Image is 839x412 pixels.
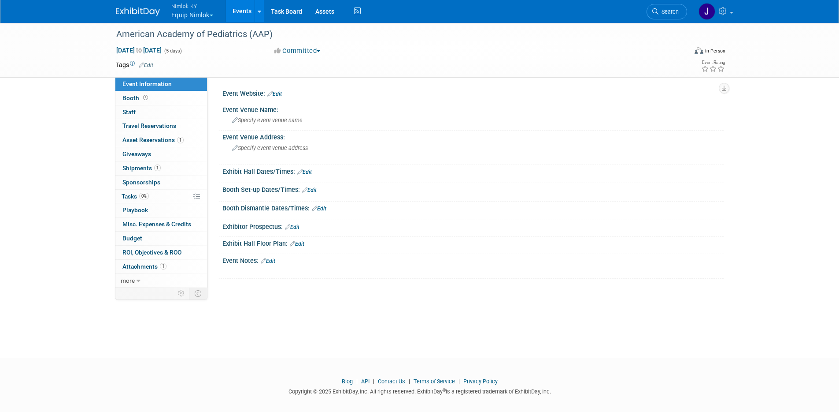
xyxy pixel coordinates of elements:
div: Exhibit Hall Floor Plan: [222,237,724,248]
span: Attachments [122,263,166,270]
span: 1 [177,137,184,143]
span: Shipments [122,165,161,172]
button: Committed [271,46,324,56]
a: Edit [139,62,153,68]
div: Event Venue Address: [222,131,724,142]
sup: ® [443,388,446,393]
a: Shipments1 [115,161,207,175]
span: 1 [154,165,161,171]
span: (5 days) [163,48,182,54]
a: Edit [312,206,326,212]
a: Budget [115,232,207,245]
a: Attachments1 [115,260,207,273]
div: Event Website: [222,87,724,98]
a: Tasks0% [115,190,207,203]
a: Asset Reservations1 [115,133,207,147]
span: Booth not reserved yet [141,94,150,101]
span: | [371,378,377,385]
span: Budget [122,235,142,242]
a: ROI, Objectives & ROO [115,246,207,259]
div: Event Rating [701,60,725,65]
a: API [361,378,370,385]
span: | [456,378,462,385]
a: Terms of Service [414,378,455,385]
a: Event Information [115,77,207,91]
a: Playbook [115,203,207,217]
a: Staff [115,105,207,119]
span: ROI, Objectives & ROO [122,249,181,256]
span: Playbook [122,206,148,213]
a: Edit [261,258,275,264]
a: Booth [115,91,207,105]
span: Nimlok KY [171,1,213,11]
span: Event Information [122,80,172,87]
span: 1 [160,263,166,270]
div: Event Notes: [222,254,724,266]
a: Blog [342,378,353,385]
span: to [135,47,143,54]
a: Privacy Policy [463,378,498,385]
img: Format-Inperson.png [695,47,703,54]
span: 0% [139,193,149,199]
span: Travel Reservations [122,122,176,129]
span: more [121,277,135,284]
div: Booth Dismantle Dates/Times: [222,202,724,213]
span: Sponsorships [122,179,160,186]
div: American Academy of Pediatrics (AAP) [113,26,674,42]
div: Event Format [635,46,726,59]
span: | [354,378,360,385]
span: Specify event venue address [232,145,308,151]
a: Misc. Expenses & Credits [115,217,207,231]
div: Exhibit Hall Dates/Times: [222,165,724,176]
a: Sponsorships [115,176,207,189]
span: Booth [122,94,150,101]
td: Personalize Event Tab Strip [174,288,189,299]
a: Edit [302,187,317,193]
a: Travel Reservations [115,119,207,133]
div: Event Venue Name: [222,103,724,114]
a: Giveaways [115,147,207,161]
span: Search [658,8,679,15]
a: Edit [290,241,304,247]
a: Edit [285,224,299,230]
a: Edit [267,91,282,97]
a: Edit [297,169,312,175]
span: Asset Reservations [122,136,184,143]
a: more [115,274,207,288]
a: Contact Us [378,378,405,385]
td: Tags [116,60,153,69]
span: Giveaways [122,150,151,157]
span: | [407,378,412,385]
span: Tasks [122,193,149,200]
div: Exhibitor Prospectus: [222,220,724,232]
img: ExhibitDay [116,7,160,16]
div: Booth Set-up Dates/Times: [222,183,724,195]
span: Misc. Expenses & Credits [122,221,191,228]
a: Search [647,4,687,19]
span: Staff [122,109,136,116]
img: Jamie Dunn [699,3,715,20]
span: [DATE] [DATE] [116,46,162,54]
span: Specify event venue name [232,117,303,124]
div: In-Person [705,48,725,54]
td: Toggle Event Tabs [189,288,207,299]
